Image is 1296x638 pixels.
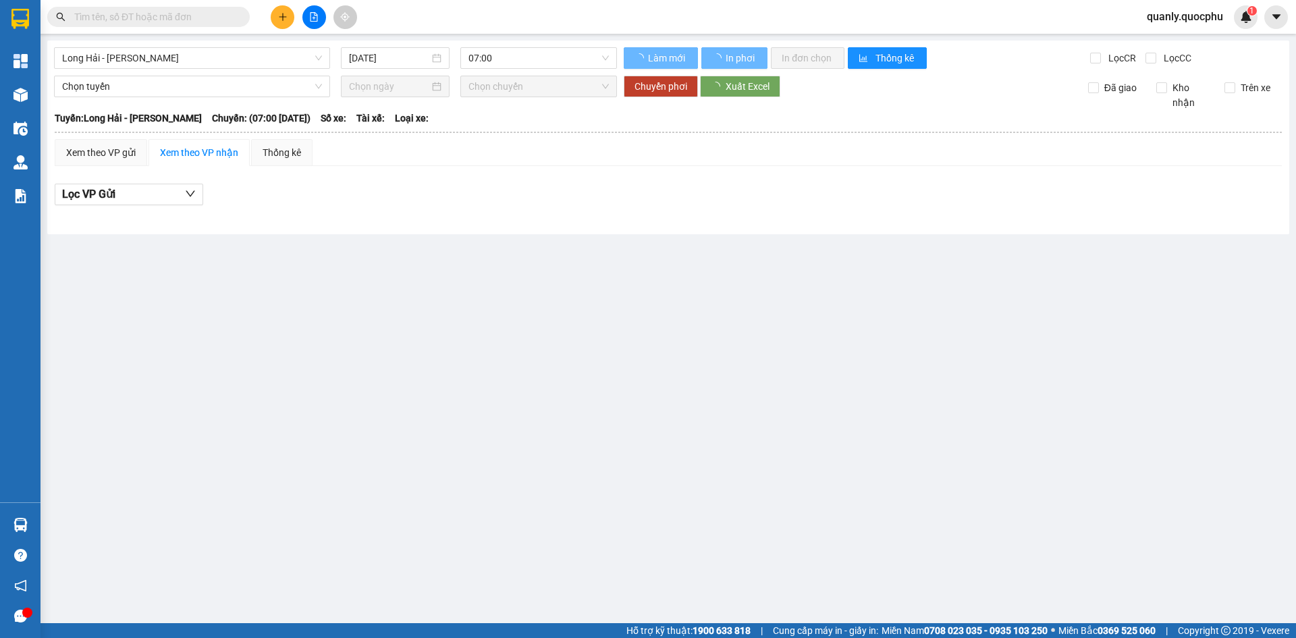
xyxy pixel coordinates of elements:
[55,113,202,124] b: Tuyến: Long Hải - [PERSON_NAME]
[726,51,757,65] span: In phơi
[56,12,65,22] span: search
[340,12,350,22] span: aim
[1167,80,1214,110] span: Kho nhận
[1264,5,1288,29] button: caret-down
[13,88,28,102] img: warehouse-icon
[700,76,780,97] button: Xuất Excel
[356,111,385,126] span: Tài xế:
[924,625,1048,636] strong: 0708 023 035 - 0935 103 250
[761,623,763,638] span: |
[1136,8,1234,25] span: quanly.quocphu
[648,51,687,65] span: Làm mới
[701,47,767,69] button: In phơi
[712,53,724,63] span: loading
[14,610,27,622] span: message
[13,155,28,169] img: warehouse-icon
[1058,623,1156,638] span: Miền Bắc
[62,48,322,68] span: Long Hải - Phan Rí
[185,188,196,199] span: down
[333,5,357,29] button: aim
[14,549,27,562] span: question-circle
[1099,80,1142,95] span: Đã giao
[271,5,294,29] button: plus
[468,48,609,68] span: 07:00
[624,47,698,69] button: Làm mới
[1103,51,1138,65] span: Lọc CR
[1158,51,1193,65] span: Lọc CC
[773,623,878,638] span: Cung cấp máy in - giấy in:
[1166,623,1168,638] span: |
[66,145,136,160] div: Xem theo VP gửi
[321,111,346,126] span: Số xe:
[859,53,870,64] span: bar-chart
[13,518,28,532] img: warehouse-icon
[1247,6,1257,16] sup: 1
[1249,6,1254,16] span: 1
[13,189,28,203] img: solution-icon
[1051,628,1055,633] span: ⚪️
[771,47,844,69] button: In đơn chọn
[882,623,1048,638] span: Miền Nam
[875,51,916,65] span: Thống kê
[263,145,301,160] div: Thống kê
[848,47,927,69] button: bar-chartThống kê
[62,186,115,203] span: Lọc VP Gửi
[693,625,751,636] strong: 1900 633 818
[624,76,698,97] button: Chuyển phơi
[55,184,203,205] button: Lọc VP Gửi
[278,12,288,22] span: plus
[1098,625,1156,636] strong: 0369 525 060
[13,54,28,68] img: dashboard-icon
[302,5,326,29] button: file-add
[11,9,29,29] img: logo-vxr
[14,579,27,592] span: notification
[349,51,429,65] input: 15/08/2025
[1221,626,1231,635] span: copyright
[626,623,751,638] span: Hỗ trợ kỹ thuật:
[1240,11,1252,23] img: icon-new-feature
[13,122,28,136] img: warehouse-icon
[212,111,310,126] span: Chuyến: (07:00 [DATE])
[468,76,609,97] span: Chọn chuyến
[309,12,319,22] span: file-add
[634,53,646,63] span: loading
[62,76,322,97] span: Chọn tuyến
[395,111,429,126] span: Loại xe:
[160,145,238,160] div: Xem theo VP nhận
[349,79,429,94] input: Chọn ngày
[1270,11,1282,23] span: caret-down
[1235,80,1276,95] span: Trên xe
[74,9,234,24] input: Tìm tên, số ĐT hoặc mã đơn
